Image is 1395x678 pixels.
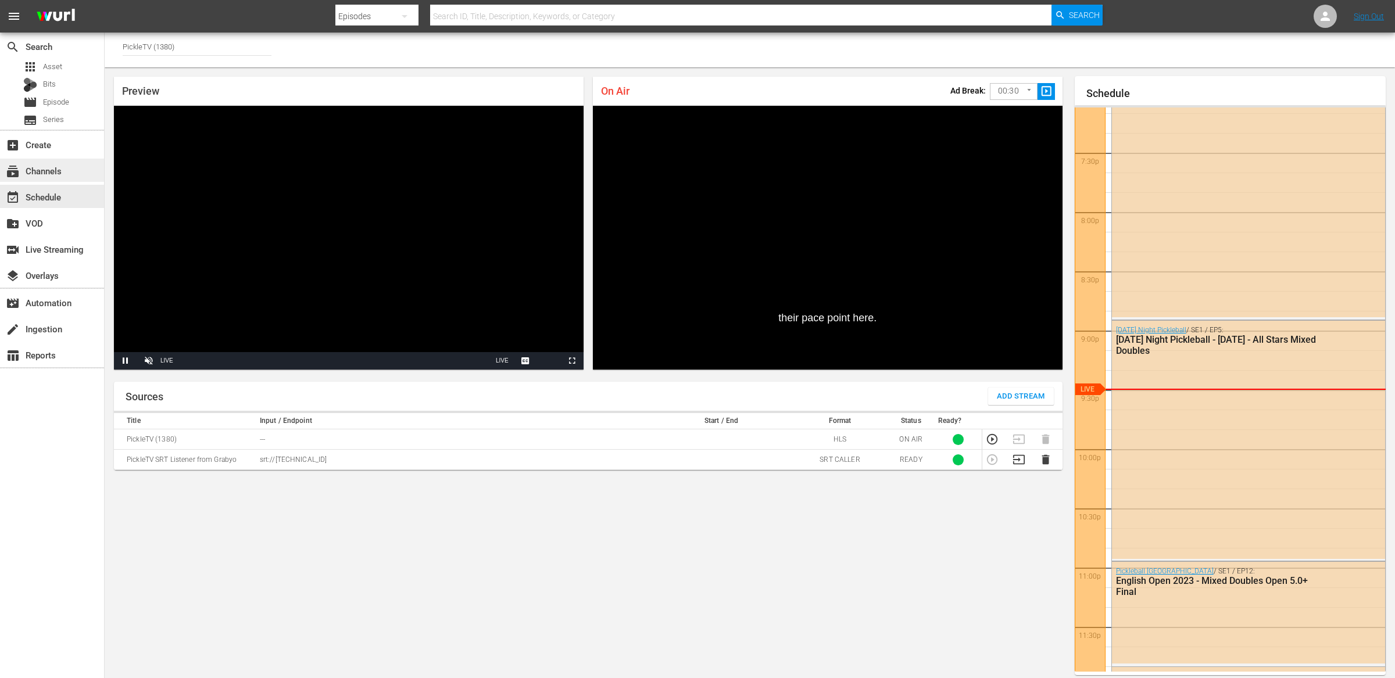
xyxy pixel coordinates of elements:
a: Sign Out [1354,12,1384,21]
h1: Schedule [1086,88,1386,99]
span: Series [43,114,64,125]
span: slideshow_sharp [1040,85,1053,98]
button: Picture-in-Picture [537,352,560,370]
div: 00:30 [990,80,1038,102]
button: Search [1051,5,1103,26]
span: Bits [43,78,56,90]
a: [DATE] Night Pickleball [1116,326,1186,334]
span: Preview [122,85,159,97]
th: Title [114,413,256,429]
span: Episode [43,96,69,108]
th: Ready? [935,413,982,429]
span: VOD [6,217,20,231]
span: Asset [43,61,62,73]
h1: Sources [126,391,163,403]
button: Transition [1013,453,1025,466]
span: Channels [6,164,20,178]
span: Search [1069,5,1100,26]
span: Episode [23,95,37,109]
span: Search [6,40,20,54]
div: / SE1 / EP12: [1116,567,1325,597]
td: ON AIR [888,429,935,450]
div: English Open 2023 - Mixed Doubles Open 5.0+ Final [1116,575,1325,597]
button: Preview Stream [986,433,999,446]
p: Ad Break: [950,86,986,95]
span: menu [7,9,21,23]
div: [DATE] Night Pickleball - [DATE] - All Stars Mixed Doubles [1116,334,1325,356]
a: Pickleball [GEOGRAPHIC_DATA] [1116,567,1214,575]
td: SRT CALLER [792,450,887,470]
td: PickleTV (1380) [114,429,256,450]
td: HLS [792,429,887,450]
img: ans4CAIJ8jUAAAAAAAAAAAAAAAAAAAAAAAAgQb4GAAAAAAAAAAAAAAAAAAAAAAAAJMjXAAAAAAAAAAAAAAAAAAAAAAAAgAT5G... [28,3,84,30]
td: --- [256,429,650,450]
span: On Air [601,85,629,97]
button: Seek to live, currently playing live [491,352,514,370]
span: Automation [6,296,20,310]
th: Input / Endpoint [256,413,650,429]
div: LIVE [160,352,173,370]
div: / SE1 / EP5: [1116,326,1325,356]
button: Delete [1039,453,1052,466]
button: Fullscreen [560,352,584,370]
th: Format [792,413,887,429]
th: Status [888,413,935,429]
div: Video Player [593,106,1063,370]
span: Live Streaming [6,243,20,257]
p: srt://[TECHNICAL_ID] [260,455,647,465]
span: Reports [6,349,20,363]
button: Unmute [137,352,160,370]
td: READY [888,450,935,470]
span: Add Stream [997,390,1045,403]
span: Create [6,138,20,152]
button: Pause [114,352,137,370]
td: PickleTV SRT Listener from Grabyo [114,450,256,470]
span: LIVE [496,357,509,364]
span: Schedule [6,191,20,205]
span: Overlays [6,269,20,283]
span: Asset [23,60,37,74]
button: Add Stream [988,388,1054,405]
div: Bits [23,78,37,92]
button: Captions [514,352,537,370]
span: Series [23,113,37,127]
span: create [6,322,20,336]
div: Video Player [114,106,584,370]
th: Start / End [650,413,793,429]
